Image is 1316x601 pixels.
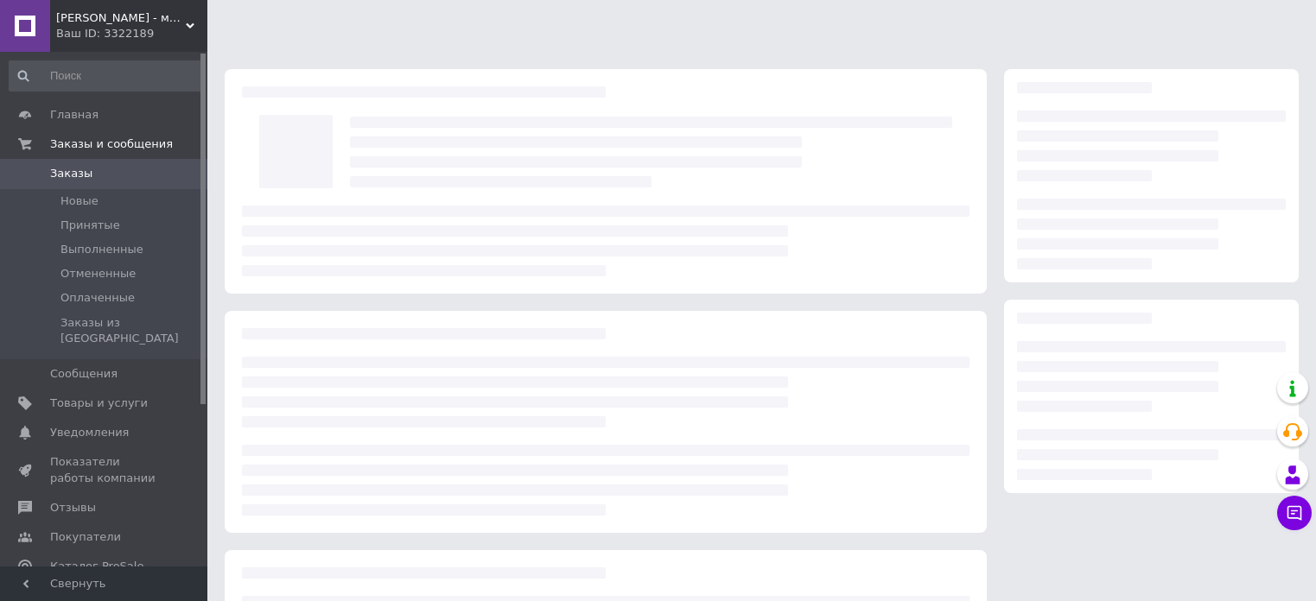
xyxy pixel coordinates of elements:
[1277,496,1312,530] button: Чат с покупателем
[50,529,121,545] span: Покупатели
[56,10,186,26] span: FLORETTA - мастерская эмоций
[50,166,92,181] span: Заказы
[50,136,173,152] span: Заказы и сообщения
[60,193,99,209] span: Новые
[50,425,129,440] span: Уведомления
[50,366,118,382] span: Сообщения
[50,395,148,411] span: Товары и услуги
[9,60,204,92] input: Поиск
[60,315,202,346] span: Заказы из [GEOGRAPHIC_DATA]
[50,107,99,123] span: Главная
[50,559,143,574] span: Каталог ProSale
[50,454,160,485] span: Показатели работы компании
[60,290,135,306] span: Оплаченные
[56,26,207,41] div: Ваш ID: 3322189
[60,242,143,257] span: Выполненные
[50,500,96,516] span: Отзывы
[60,218,120,233] span: Принятые
[60,266,136,282] span: Отмененные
